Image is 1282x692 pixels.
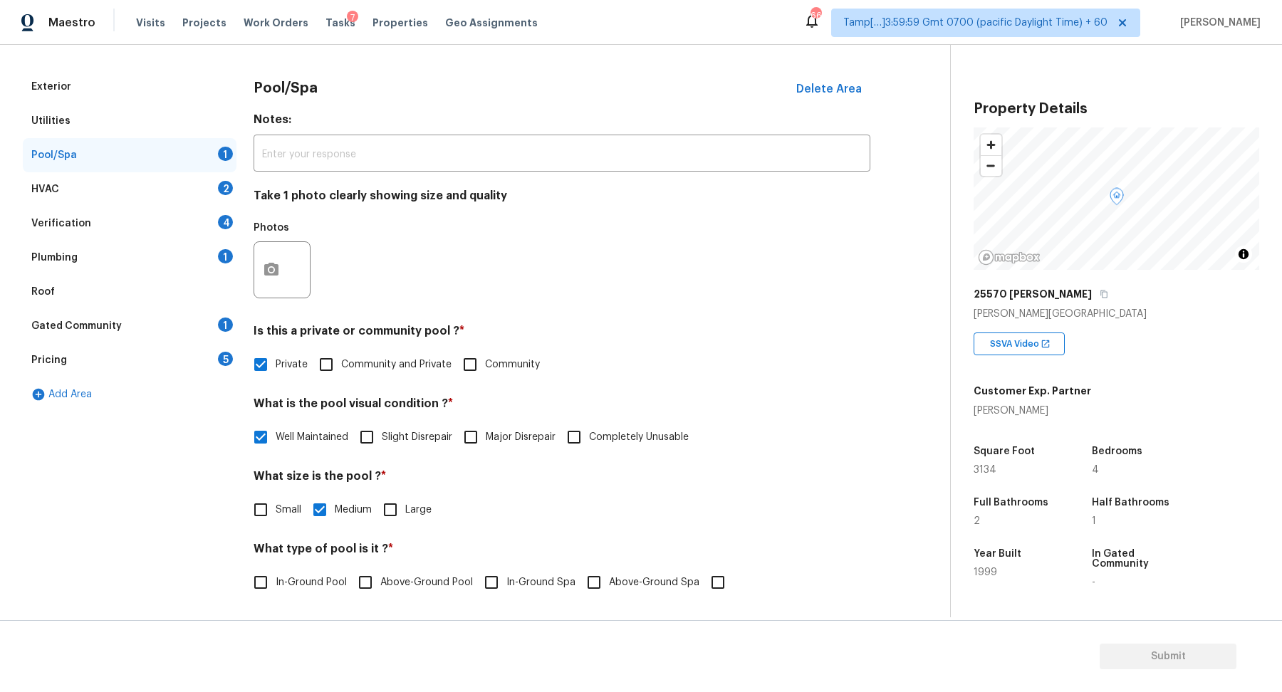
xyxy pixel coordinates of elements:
span: 1 [1092,516,1096,526]
h5: Bedrooms [1092,446,1142,456]
h5: Year Built [974,549,1021,559]
span: Community [485,357,540,372]
h5: 25570 [PERSON_NAME] [974,287,1092,301]
span: Medium [335,503,372,518]
span: Private [276,357,308,372]
div: 1 [218,249,233,263]
div: Add Area [23,377,236,411]
input: Enter your response [254,138,870,172]
canvas: Map [974,127,1259,270]
h4: Is this a private or community pool ? [254,324,870,344]
span: In-Ground Pool [276,575,347,590]
span: Maestro [48,16,95,30]
img: Open In New Icon [1041,339,1051,349]
h5: Photos [254,223,289,233]
h5: Half Bathrooms [1092,498,1169,508]
div: 4 [218,215,233,229]
span: Work Orders [244,16,308,30]
span: Well Maintained [276,430,348,445]
span: 4 [1092,465,1099,475]
h5: Full Bathrooms [974,498,1048,508]
button: Zoom out [981,155,1001,176]
span: Properties [372,16,428,30]
div: HVAC [31,182,59,196]
span: Slight Disrepair [382,430,452,445]
span: Toggle attribution [1239,246,1248,262]
span: In-Ground Spa [506,575,575,590]
div: Roof [31,285,55,299]
div: [PERSON_NAME] [974,404,1091,418]
span: Geo Assignments [445,16,538,30]
span: Visits [136,16,165,30]
span: SSVA Video [990,337,1045,351]
span: Zoom out [981,156,1001,176]
div: Gated Community [31,319,122,333]
span: 2 [974,516,980,526]
div: 5 [218,352,233,366]
span: [PERSON_NAME] [1174,16,1261,30]
h4: What size is the pool ? [254,469,870,489]
div: Verification [31,216,91,231]
h5: Customer Exp. Partner [974,384,1091,398]
div: Pool/Spa [31,148,77,162]
h5: In Gated Community [1092,549,1183,569]
button: Zoom in [981,135,1001,155]
span: 1999 [974,567,997,577]
div: Map marker [1110,188,1124,210]
span: Tasks [325,18,355,28]
h4: Notes: [254,112,870,132]
div: 1 [218,147,233,161]
span: Above-Ground Spa [609,575,699,590]
span: Small [276,503,301,518]
h4: What type of pool is it ? [254,542,870,562]
span: Completely Unusable [589,430,689,445]
h3: Property Details [974,102,1259,116]
div: Utilities [31,114,71,128]
span: Projects [182,16,226,30]
h4: What is the pool visual condition ? [254,397,870,416]
div: 2 [218,181,233,195]
span: 3134 [974,465,996,475]
span: Large [405,503,432,518]
h4: Take 1 photo clearly showing size and quality [254,189,870,209]
div: 7 [347,11,358,25]
button: Toggle attribution [1235,246,1252,263]
span: - [1092,577,1095,587]
h3: Pool/Spa [254,81,318,95]
div: [PERSON_NAME][GEOGRAPHIC_DATA] [974,307,1259,321]
div: Pricing [31,353,67,367]
a: Mapbox homepage [978,249,1041,266]
div: Plumbing [31,251,78,265]
span: Above-Ground Pool [380,575,473,590]
div: 662 [811,9,820,23]
span: Major Disrepair [486,430,556,445]
button: Delete Area [788,74,870,104]
div: SSVA Video [974,332,1065,355]
span: Community and Private [341,357,452,372]
h5: Square Foot [974,446,1035,456]
div: 1 [218,318,233,332]
div: Exterior [31,80,71,94]
span: Delete Area [796,83,862,95]
span: Tamp[…]3:59:59 Gmt 0700 (pacific Daylight Time) + 60 [843,16,1108,30]
button: Copy Address [1098,288,1110,300]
